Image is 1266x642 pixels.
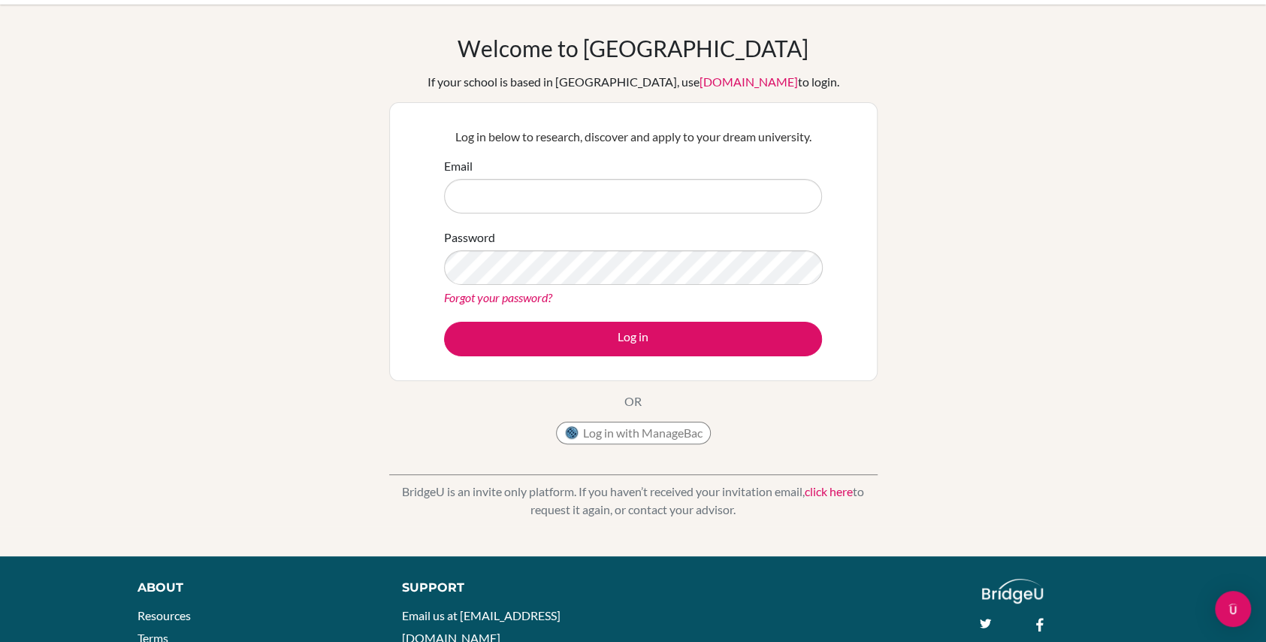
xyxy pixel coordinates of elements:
[805,484,853,498] a: click here
[402,579,616,597] div: Support
[624,392,642,410] p: OR
[444,128,822,146] p: Log in below to research, discover and apply to your dream university.
[982,579,1043,604] img: logo_white@2x-f4f0deed5e89b7ecb1c2cc34c3e3d731f90f0f143d5ea2071677605dd97b5244.png
[137,579,368,597] div: About
[556,422,711,444] button: Log in with ManageBac
[444,290,552,304] a: Forgot your password?
[444,322,822,356] button: Log in
[1215,591,1251,627] div: Open Intercom Messenger
[428,73,839,91] div: If your school is based in [GEOGRAPHIC_DATA], use to login.
[444,229,495,247] label: Password
[444,157,473,175] label: Email
[389,483,878,519] p: BridgeU is an invite only platform. If you haven’t received your invitation email, to request it ...
[137,608,191,622] a: Resources
[699,74,798,89] a: [DOMAIN_NAME]
[458,35,808,62] h1: Welcome to [GEOGRAPHIC_DATA]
